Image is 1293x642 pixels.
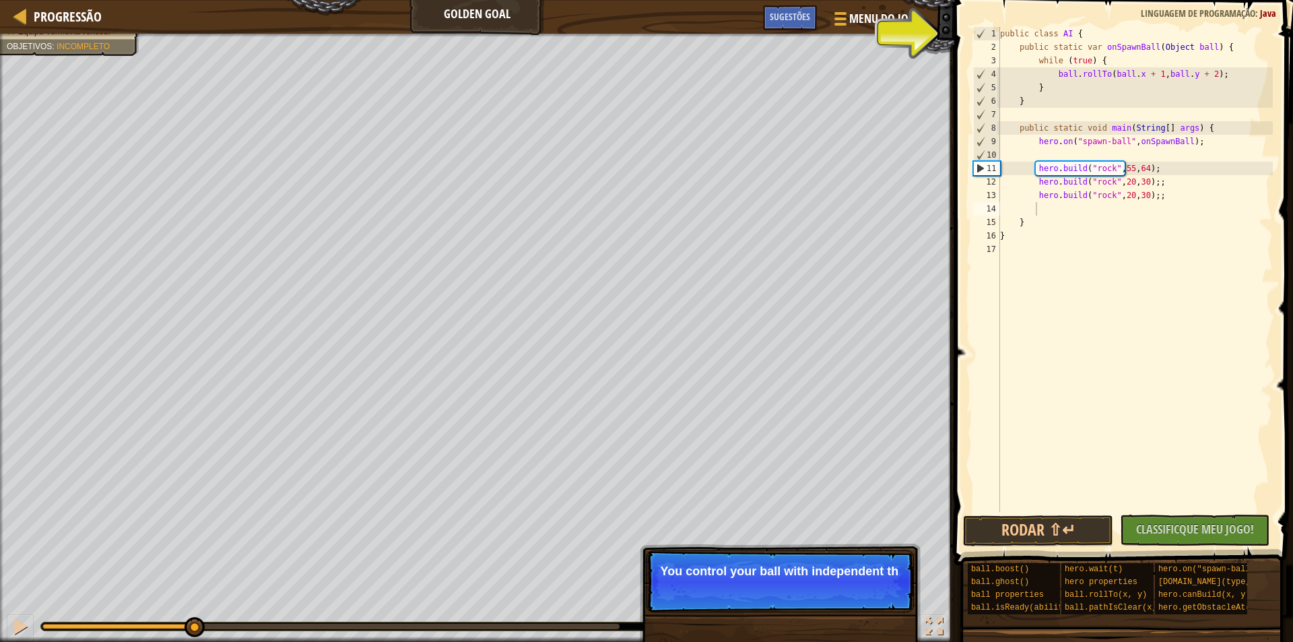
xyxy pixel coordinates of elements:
div: 16 [973,229,1000,243]
div: 10 [974,148,1000,162]
span: hero.canBuild(x, y) [1158,590,1251,600]
span: hero.on("spawn-ball", f) [1158,565,1275,574]
span: Java [1260,7,1276,20]
span: Objetivos [7,42,52,51]
span: hero properties [1065,577,1137,587]
span: Incompleto [57,42,110,51]
div: 4 [974,67,1000,81]
div: 11 [974,162,1000,175]
div: 12 [973,175,1000,189]
button: Toggle fullscreen [921,614,948,642]
span: ball.rollTo(x, y) [1065,590,1147,600]
div: 6 [974,94,1000,108]
span: : [1255,7,1260,20]
div: 14 [973,202,1000,216]
span: Progressão [34,7,102,26]
span: hero.getObstacleAt(x, y) [1158,603,1275,612]
span: Classificque Meu Jogo! [1136,521,1254,538]
span: ball.pathIsClear(x, y) [1065,603,1171,612]
span: : [52,42,57,51]
button: Ctrl + P: Pause [7,614,34,642]
button: Menu do Jogo [824,5,931,37]
a: Progressão [27,7,102,26]
div: 2 [973,40,1000,54]
div: 15 [973,216,1000,229]
div: 9 [974,135,1000,148]
span: ball.ghost() [971,577,1029,587]
span: ball properties [971,590,1044,600]
div: 13 [973,189,1000,202]
div: 1 [974,27,1000,40]
span: ball.isReady(ability) [971,603,1073,612]
p: You control your ball with independent th [661,565,900,578]
button: Classificque Meu Jogo! [1120,515,1270,546]
span: hero.wait(t) [1065,565,1123,574]
div: 7 [974,108,1000,121]
span: Linguagem de programação [1141,7,1255,20]
button: Rodar ⇧↵ [963,515,1113,546]
span: Sugestões [770,10,810,23]
span: ball.boost() [971,565,1029,574]
div: 3 [973,54,1000,67]
div: 8 [974,121,1000,135]
div: 5 [974,81,1000,94]
div: 17 [973,243,1000,256]
span: Menu do Jogo [849,10,923,28]
span: [DOMAIN_NAME](type, x, y) [1158,577,1280,587]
